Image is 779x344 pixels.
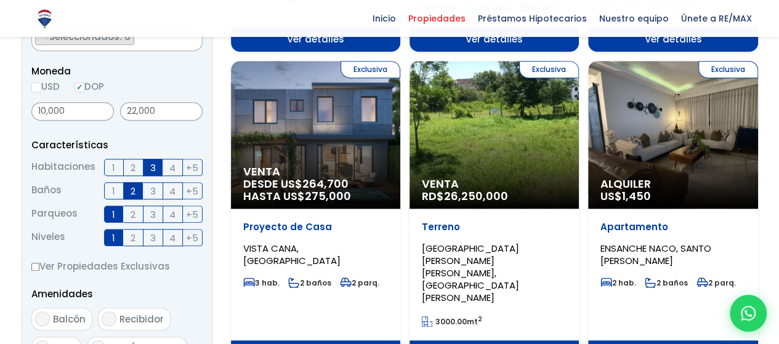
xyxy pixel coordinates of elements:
[422,178,567,190] span: Venta
[150,160,156,175] span: 3
[34,8,55,30] img: Logo de REMAX
[119,313,164,326] span: Recibidor
[169,207,176,222] span: 4
[243,278,280,288] span: 3 hab.
[31,137,203,153] p: Características
[31,206,78,223] span: Parqueos
[600,178,745,190] span: Alquiler
[435,316,467,327] span: 3000.00
[288,278,331,288] span: 2 baños
[112,160,115,175] span: 1
[444,188,508,204] span: 26,250,000
[243,166,388,178] span: Venta
[31,258,203,274] label: Ver Propiedades Exclusivas
[243,178,388,202] span: DESDE US$
[169,160,176,175] span: 4
[31,63,203,79] span: Moneda
[186,230,198,246] span: +5
[696,278,736,288] span: 2 parq.
[593,9,675,28] span: Nuestro equipo
[150,207,156,222] span: 3
[112,207,115,222] span: 1
[698,61,758,78] span: Exclusiva
[31,79,60,94] label: USD
[600,221,745,233] p: Apartamento
[600,188,651,204] span: US$
[31,229,65,246] span: Niveles
[588,27,757,52] span: Ver detalles
[35,311,50,326] input: Balcón
[150,230,156,246] span: 3
[422,242,519,304] span: [GEOGRAPHIC_DATA][PERSON_NAME][PERSON_NAME], [GEOGRAPHIC_DATA][PERSON_NAME]
[305,188,351,204] span: 275,000
[402,9,472,28] span: Propiedades
[519,61,579,78] span: Exclusiva
[478,314,482,324] sup: 2
[366,9,402,28] span: Inicio
[169,230,176,246] span: 4
[302,176,349,191] span: 264,700
[75,82,84,92] input: DOP
[31,182,62,199] span: Baños
[31,102,114,121] input: Precio mínimo
[410,27,579,52] span: Ver detalles
[150,183,156,199] span: 3
[75,79,104,94] label: DOP
[422,221,567,233] p: Terreno
[422,316,482,327] span: mt
[31,263,39,271] input: Ver Propiedades Exclusivas
[622,188,651,204] span: 1,450
[31,286,203,302] p: Amenidades
[243,221,388,233] p: Proyecto de Casa
[169,183,176,199] span: 4
[53,313,86,326] span: Balcón
[243,242,341,267] span: VISTA CANA, [GEOGRAPHIC_DATA]
[600,242,711,267] span: ENSANCHE NACO, SANTO [PERSON_NAME]
[231,27,400,52] span: Ver detalles
[112,230,115,246] span: 1
[186,207,198,222] span: +5
[32,25,39,52] textarea: Search
[675,9,758,28] span: Únete a RE/MAX
[131,160,135,175] span: 2
[131,230,135,246] span: 2
[600,278,636,288] span: 2 hab.
[472,9,593,28] span: Préstamos Hipotecarios
[131,183,135,199] span: 2
[112,183,115,199] span: 1
[31,82,41,92] input: USD
[102,311,116,326] input: Recibidor
[341,61,400,78] span: Exclusiva
[243,190,388,202] span: HASTA US$
[131,207,135,222] span: 2
[186,160,198,175] span: +5
[189,29,195,40] span: ×
[645,278,688,288] span: 2 baños
[186,183,198,199] span: +5
[31,159,95,176] span: Habitaciones
[120,102,203,121] input: Precio máximo
[340,278,379,288] span: 2 parq.
[422,188,508,204] span: RD$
